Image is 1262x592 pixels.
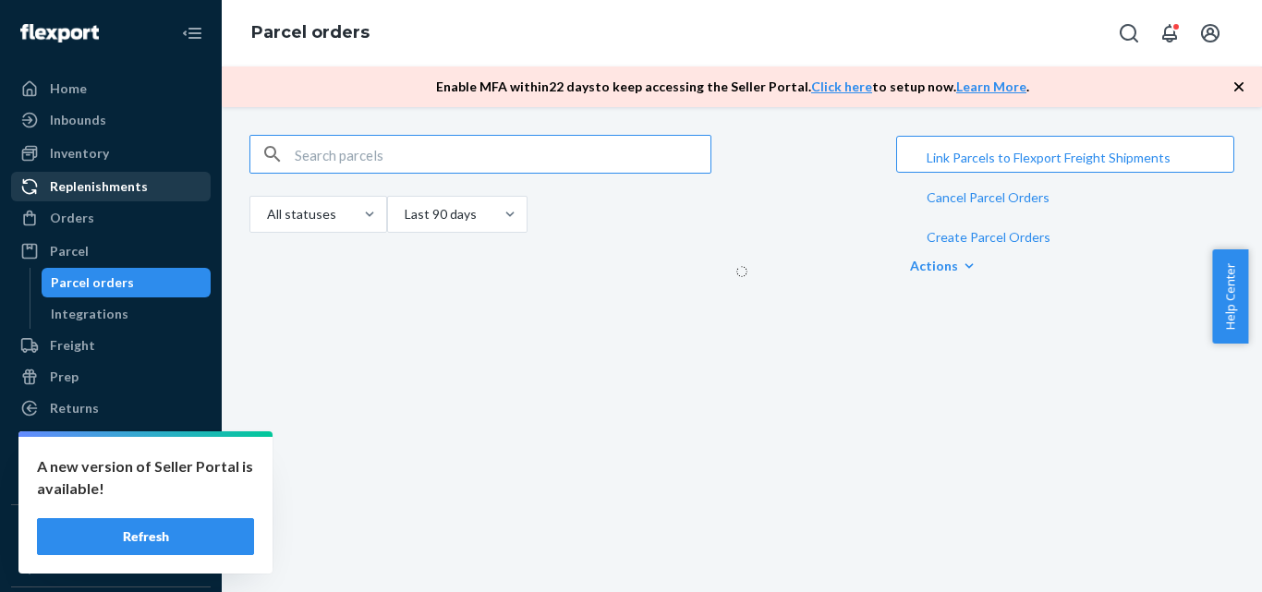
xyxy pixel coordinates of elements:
[42,268,212,297] a: Parcel orders
[912,177,1219,217] button: Cancel Parcel Orders
[11,74,211,103] a: Home
[11,203,211,233] a: Orders
[956,79,1026,94] a: Learn More
[1110,15,1147,52] button: Open Search Box
[50,144,109,163] div: Inventory
[50,336,95,355] div: Freight
[1212,249,1248,344] button: Help Center
[11,427,211,456] a: Reporting
[11,236,211,266] a: Parcel
[50,368,79,386] div: Prep
[11,362,211,392] a: Prep
[11,105,211,135] a: Inbounds
[11,460,211,489] a: Billing
[403,205,405,224] input: Last 90 days
[251,22,370,42] a: Parcel orders
[50,177,148,196] div: Replenishments
[237,6,384,60] ol: breadcrumbs
[11,331,211,360] a: Freight
[174,15,211,52] button: Close Navigation
[11,172,211,201] a: Replenishments
[51,273,134,292] div: Parcel orders
[896,136,1234,173] button: Link Parcels to Flexport Freight ShipmentsCancel Parcel OrdersCreate Parcel OrdersActions
[50,111,106,129] div: Inbounds
[910,257,1220,275] div: Actions
[42,299,212,329] a: Integrations
[811,79,872,94] a: Click here
[265,205,267,224] input: All statuses
[50,399,99,417] div: Returns
[927,151,1171,164] span: Link Parcels to Flexport Freight Shipments
[11,557,211,579] a: Add Integration
[11,139,211,168] a: Inventory
[37,518,254,555] button: Refresh
[20,24,99,42] img: Flexport logo
[912,217,1219,257] button: Create Parcel Orders
[50,242,89,260] div: Parcel
[295,136,710,173] input: Search parcels
[37,455,254,500] p: A new version of Seller Portal is available!
[11,393,211,423] a: Returns
[1192,15,1229,52] button: Open account menu
[436,78,1029,96] p: Enable MFA within 22 days to keep accessing the Seller Portal. to setup now. .
[927,231,1171,244] span: Create Parcel Orders
[927,191,1171,204] span: Cancel Parcel Orders
[1151,15,1188,52] button: Open notifications
[11,520,211,550] button: Integrations
[51,305,128,323] div: Integrations
[50,79,87,98] div: Home
[50,209,94,227] div: Orders
[912,138,1219,177] button: Link Parcels to Flexport Freight Shipments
